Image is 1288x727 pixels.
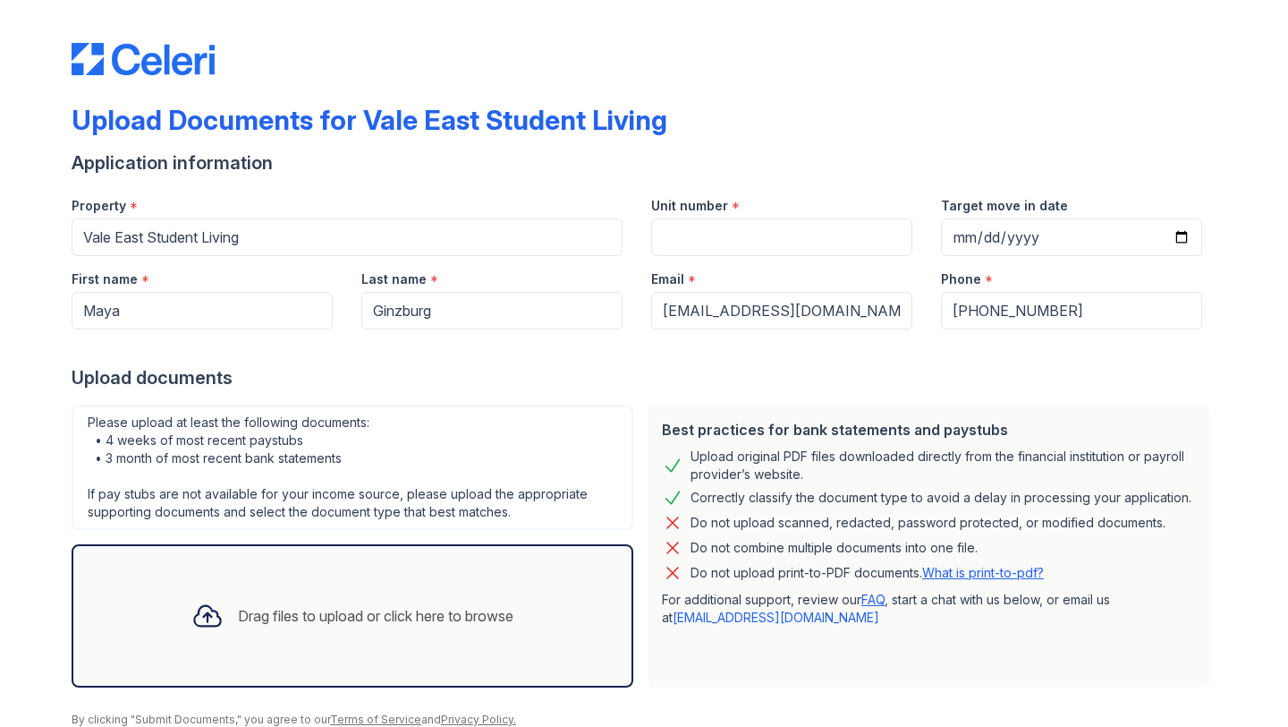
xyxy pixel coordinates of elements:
a: Privacy Policy. [441,713,516,726]
p: For additional support, review our , start a chat with us below, or email us at [662,591,1195,627]
div: By clicking "Submit Documents," you agree to our and [72,713,1216,727]
label: Property [72,197,126,215]
label: Phone [941,270,981,288]
label: Email [651,270,684,288]
div: Upload original PDF files downloaded directly from the financial institution or payroll provider’... [691,448,1195,483]
div: Upload documents [72,365,1216,390]
div: Application information [72,150,1216,175]
a: [EMAIL_ADDRESS][DOMAIN_NAME] [673,610,879,625]
img: CE_Logo_Blue-a8612792a0a2168367f1c8372b55b34899dd931a85d93a1a3d3e32e68fde9ad4.png [72,43,215,75]
div: Upload Documents for Vale East Student Living [72,104,667,136]
label: Target move in date [941,197,1068,215]
a: Terms of Service [330,713,421,726]
div: Correctly classify the document type to avoid a delay in processing your application. [691,487,1191,509]
label: Last name [361,270,427,288]
label: First name [72,270,138,288]
a: What is print-to-pdf? [922,565,1044,580]
label: Unit number [651,197,728,215]
div: Please upload at least the following documents: • 4 weeks of most recent paystubs • 3 month of mo... [72,405,633,530]
p: Do not upload print-to-PDF documents. [691,564,1044,582]
div: Do not combine multiple documents into one file. [691,537,978,559]
div: Do not upload scanned, redacted, password protected, or modified documents. [691,512,1165,534]
div: Best practices for bank statements and paystubs [662,419,1195,440]
div: Drag files to upload or click here to browse [238,605,513,627]
a: FAQ [861,592,885,607]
